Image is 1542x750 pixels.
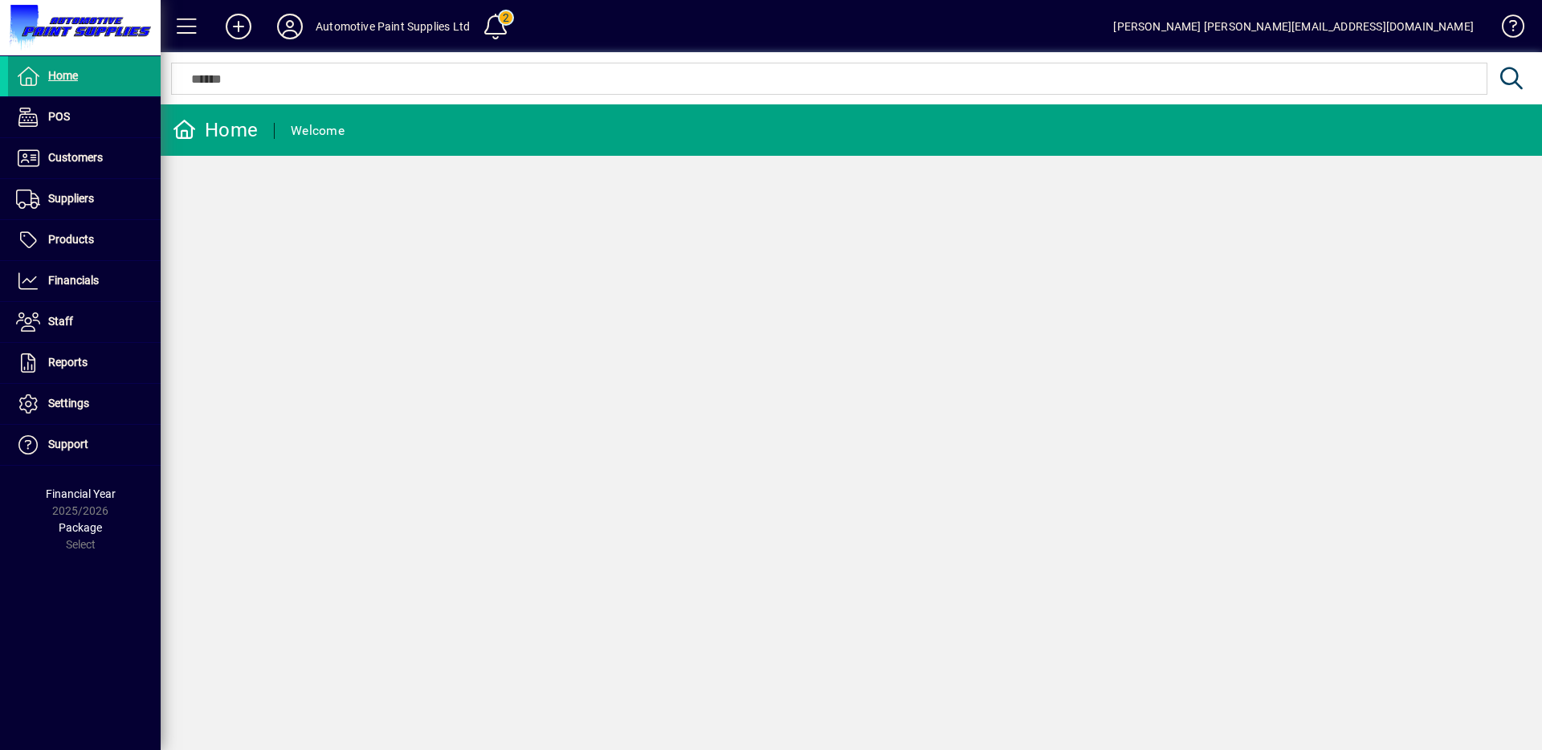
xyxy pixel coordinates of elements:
[1490,3,1522,55] a: Knowledge Base
[264,12,316,41] button: Profile
[48,69,78,82] span: Home
[59,521,102,534] span: Package
[8,220,161,260] a: Products
[8,302,161,342] a: Staff
[48,110,70,123] span: POS
[8,179,161,219] a: Suppliers
[8,384,161,424] a: Settings
[8,343,161,383] a: Reports
[316,14,470,39] div: Automotive Paint Supplies Ltd
[291,118,345,144] div: Welcome
[48,192,94,205] span: Suppliers
[8,425,161,465] a: Support
[8,138,161,178] a: Customers
[48,438,88,450] span: Support
[173,117,258,143] div: Home
[8,261,161,301] a: Financials
[213,12,264,41] button: Add
[48,151,103,164] span: Customers
[48,397,89,410] span: Settings
[8,97,161,137] a: POS
[48,315,73,328] span: Staff
[48,274,99,287] span: Financials
[46,487,116,500] span: Financial Year
[48,233,94,246] span: Products
[1113,14,1474,39] div: [PERSON_NAME] [PERSON_NAME][EMAIL_ADDRESS][DOMAIN_NAME]
[48,356,88,369] span: Reports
